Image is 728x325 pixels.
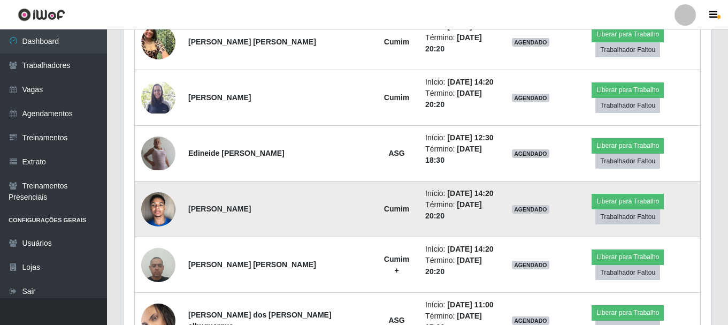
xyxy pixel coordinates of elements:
li: Início: [425,188,499,199]
button: Liberar para Trabalho [592,27,664,42]
strong: Cumim + [384,255,409,275]
strong: ASG [388,316,404,324]
strong: [PERSON_NAME] [PERSON_NAME] [188,37,316,46]
button: Trabalhador Faltou [595,209,660,224]
time: [DATE] 14:20 [447,245,493,253]
strong: [PERSON_NAME] [188,205,251,213]
time: [DATE] 14:20 [447,78,493,86]
span: AGENDADO [512,261,549,269]
img: 1751565100941.jpeg [141,82,175,114]
strong: ASG [388,149,404,157]
time: [DATE] 14:20 [447,189,493,198]
button: Liberar para Trabalho [592,194,664,209]
button: Liberar para Trabalho [592,82,664,97]
strong: [PERSON_NAME] [PERSON_NAME] [188,260,316,269]
li: Término: [425,88,499,110]
strong: Cumim [384,93,409,102]
img: CoreUI Logo [18,8,65,21]
button: Liberar para Trabalho [592,138,664,153]
span: AGENDADO [512,205,549,214]
li: Início: [425,77,499,88]
button: Liberar para Trabalho [592,250,664,264]
img: 1701260626656.jpeg [141,186,175,232]
button: Trabalhador Faltou [595,265,660,280]
img: 1744080312689.jpeg [141,19,175,65]
span: AGENDADO [512,149,549,158]
strong: Edineide [PERSON_NAME] [188,149,285,157]
li: Término: [425,199,499,222]
strong: Cumim [384,205,409,213]
img: 1753008761982.jpeg [141,137,175,170]
span: AGENDADO [512,94,549,102]
button: Trabalhador Faltou [595,98,660,113]
li: Término: [425,255,499,277]
li: Início: [425,299,499,311]
button: Liberar para Trabalho [592,305,664,320]
span: AGENDADO [512,38,549,47]
button: Trabalhador Faltou [595,42,660,57]
img: 1693507860054.jpeg [141,242,175,288]
button: Trabalhador Faltou [595,154,660,169]
li: Término: [425,143,499,166]
li: Término: [425,32,499,55]
strong: [PERSON_NAME] [188,93,251,102]
time: [DATE] 12:30 [447,133,493,142]
li: Início: [425,132,499,143]
strong: Cumim [384,37,409,46]
time: [DATE] 11:00 [447,300,493,309]
li: Início: [425,244,499,255]
span: AGENDADO [512,316,549,325]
